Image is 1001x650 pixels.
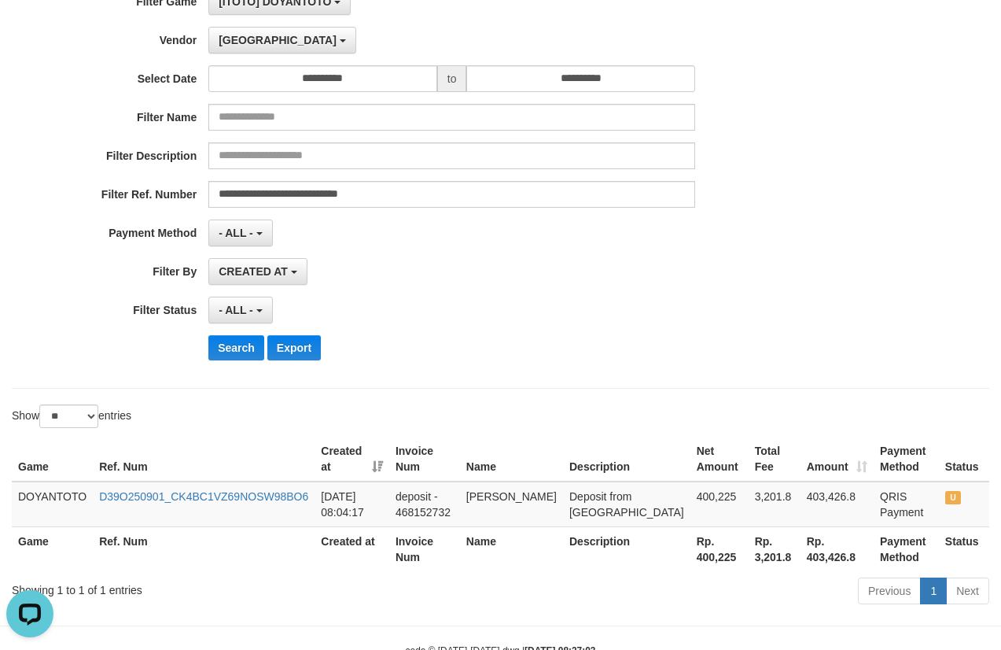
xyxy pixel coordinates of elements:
td: Deposit from [GEOGRAPHIC_DATA] [563,482,690,527]
a: Previous [858,578,921,604]
th: Status [939,526,989,571]
a: Next [946,578,989,604]
a: 1 [920,578,947,604]
th: Game [12,437,93,482]
th: Rp. 3,201.8 [749,526,800,571]
th: Created at [315,526,389,571]
td: [PERSON_NAME] [460,482,563,527]
select: Showentries [39,404,98,428]
button: Export [267,335,321,360]
button: - ALL - [208,297,272,323]
button: [GEOGRAPHIC_DATA] [208,27,355,54]
th: Created at: activate to sort column ascending [315,437,389,482]
span: [GEOGRAPHIC_DATA] [219,34,337,46]
th: Invoice Num [389,526,460,571]
th: Ref. Num [93,437,315,482]
div: Showing 1 to 1 of 1 entries [12,576,405,598]
th: Payment Method [874,526,939,571]
th: Invoice Num [389,437,460,482]
a: D39O250901_CK4BC1VZ69NOSW98BO6 [99,490,308,503]
td: deposit - 468152732 [389,482,460,527]
th: Description [563,437,690,482]
span: UNPAID [945,491,961,504]
th: Rp. 403,426.8 [800,526,874,571]
span: - ALL - [219,304,253,316]
span: to [437,65,467,92]
td: [DATE] 08:04:17 [315,482,389,527]
td: 403,426.8 [800,482,874,527]
th: Game [12,526,93,571]
span: CREATED AT [219,265,288,278]
button: Search [208,335,264,360]
button: - ALL - [208,220,272,246]
th: Name [460,437,563,482]
th: Name [460,526,563,571]
th: Description [563,526,690,571]
th: Total Fee [749,437,800,482]
button: Open LiveChat chat widget [6,6,53,54]
td: QRIS Payment [874,482,939,527]
td: 3,201.8 [749,482,800,527]
td: DOYANTOTO [12,482,93,527]
th: Rp. 400,225 [690,526,749,571]
td: 400,225 [690,482,749,527]
th: Payment Method [874,437,939,482]
th: Ref. Num [93,526,315,571]
th: Net Amount [690,437,749,482]
th: Amount: activate to sort column ascending [800,437,874,482]
th: Status [939,437,989,482]
span: - ALL - [219,227,253,239]
label: Show entries [12,404,131,428]
button: CREATED AT [208,258,307,285]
